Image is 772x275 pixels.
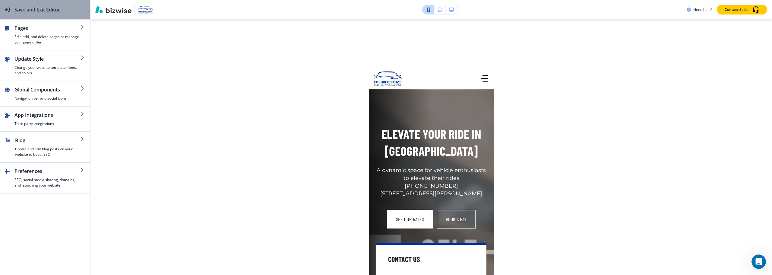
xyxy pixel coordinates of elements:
button: Upload attachment [9,198,14,203]
h4: Edit, add, and delete pages or manage your page order [14,34,81,45]
iframe: Intercom live chat [751,254,766,269]
button: Contact Sales [717,5,767,14]
h2: Global Components [14,86,81,93]
img: Bizwise Logo [95,6,131,13]
p: [STREET_ADDRESS][PERSON_NAME] [376,190,486,198]
button: Gif picker [29,198,33,203]
p: [PHONE_NUMBER] [376,182,486,190]
a: book a bay [437,210,476,229]
h1: Bizwise [29,3,47,8]
h2: Save and Exit Editor [14,6,60,13]
h3: Need help? [693,7,712,12]
button: go back [4,2,15,14]
button: Emoji picker [19,198,24,203]
h4: Contact Us [388,254,420,264]
button: Home [94,2,106,14]
p: A dynamic space for vehicle enthusiasts to elevate their rides [376,167,486,182]
div: Profile image for Support [17,3,27,13]
h4: Create and edit blog posts on your website to boost SEO [15,146,81,157]
textarea: Message… [5,185,115,195]
button: Start recording [38,198,43,203]
button: SEE OUR RATES [387,210,433,229]
p: Contact Sales [725,7,748,12]
h4: SEO, social media sharing, domains, and launching your website. [14,177,81,188]
button: Toggle hamburger navigation menu [479,73,491,85]
p: Elevate Your Ride in [GEOGRAPHIC_DATA] [376,126,486,159]
div: Close [106,2,117,13]
p: As soon as we can [34,8,70,14]
h2: App Integrations [14,111,81,119]
img: Your Logo [137,5,153,14]
button: Send a message… [103,195,113,205]
h4: Third party integrations [14,121,81,126]
h4: Navigation bar and social icons [14,96,81,101]
h2: Update Style [14,55,81,62]
h2: Blog [15,137,81,144]
h2: Pages [14,24,81,32]
img: BayMasters Self-Service Garage [372,70,403,87]
h2: Preferences [14,168,81,175]
h4: Change your website template, fonts, and colors [14,65,81,76]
